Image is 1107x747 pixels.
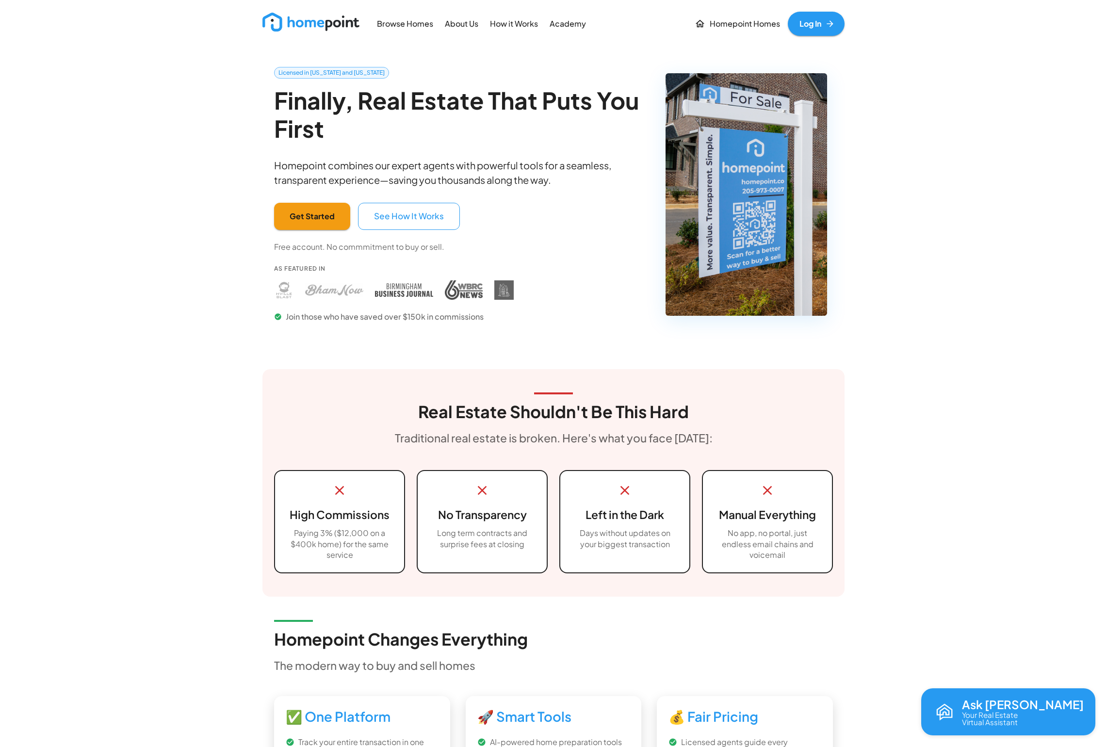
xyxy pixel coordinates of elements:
h6: Manual Everything [715,506,820,524]
h3: Real Estate Shouldn't Be This Hard [418,402,689,422]
span: Licensed in [US_STATE] and [US_STATE] [275,68,389,77]
img: new_logo_light.png [262,13,359,32]
button: See How It Works [358,203,460,230]
h6: No Transparency [429,506,535,524]
img: Bham Now press coverage - Homepoint featured in Bham Now [305,280,363,300]
p: Browse Homes [377,18,433,30]
p: Paying 3% ($12,000 on a $400k home) for the same service [287,528,392,561]
h3: Homepoint Changes Everything [274,630,833,649]
p: Join those who have saved over $150k in commissions [274,311,514,323]
p: As Featured In [274,264,514,273]
img: Huntsville Blast press coverage - Homepoint featured in Huntsville Blast [274,280,293,300]
img: DIY Homebuyers Academy press coverage - Homepoint featured in DIY Homebuyers Academy [494,280,514,300]
p: Free account. No commmitment to buy or sell. [274,242,444,253]
p: How it Works [490,18,538,30]
a: How it Works [486,13,542,34]
a: Licensed in [US_STATE] and [US_STATE] [274,67,389,79]
a: Browse Homes [373,13,437,34]
img: Homepoint real estate for sale sign - Licensed brokerage in Alabama and Tennessee [666,73,827,316]
a: Log In [788,12,845,36]
img: WBRC press coverage - Homepoint featured in WBRC [445,280,483,300]
p: Ask [PERSON_NAME] [962,698,1084,711]
p: Long term contracts and surprise fees at closing [429,528,535,550]
p: Homepoint combines our expert agents with powerful tools for a seamless, transparent experience—s... [274,158,640,187]
button: Open chat with Reva [921,688,1095,735]
p: About Us [445,18,478,30]
p: Homepoint Homes [710,18,780,30]
p: Academy [550,18,586,30]
h2: Finally, Real Estate That Puts You First [274,86,640,142]
img: Reva [933,700,956,724]
p: Your Real Estate Virtual Assistant [962,711,1018,726]
h5: 🚀 Smart Tools [477,708,630,726]
h6: High Commissions [287,506,392,524]
h5: ✅ One Platform [286,708,439,726]
h6: Left in the Dark [572,506,678,524]
p: No app, no portal, just endless email chains and voicemail [715,528,820,561]
button: Get Started [274,203,350,230]
a: Homepoint Homes [691,12,784,36]
h6: The modern way to buy and sell homes [274,657,833,675]
a: About Us [441,13,482,34]
img: Birmingham Business Journal press coverage - Homepoint featured in Birmingham Business Journal [375,280,433,300]
p: Days without updates on your biggest transaction [572,528,678,550]
h5: 💰 Fair Pricing [668,708,821,726]
a: Academy [546,13,590,34]
h6: Traditional real estate is broken. Here's what you face [DATE]: [395,429,713,447]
